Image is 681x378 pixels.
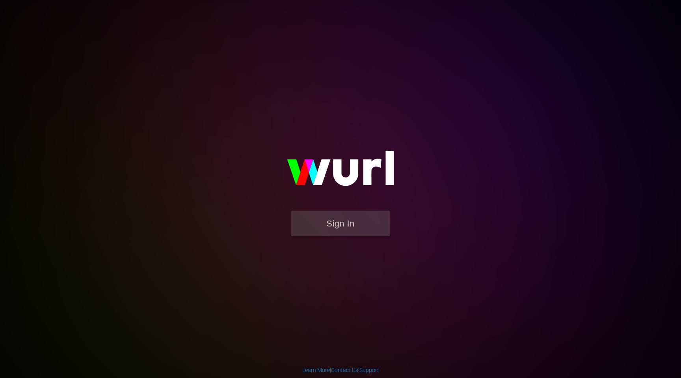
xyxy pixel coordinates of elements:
div: | | [302,366,379,374]
a: Contact Us [331,367,358,373]
img: wurl-logo-on-black-223613ac3d8ba8fe6dc639794a292ebdb59501304c7dfd60c99c58986ef67473.svg [262,134,419,210]
a: Learn More [302,367,330,373]
button: Sign In [291,211,390,236]
a: Support [359,367,379,373]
